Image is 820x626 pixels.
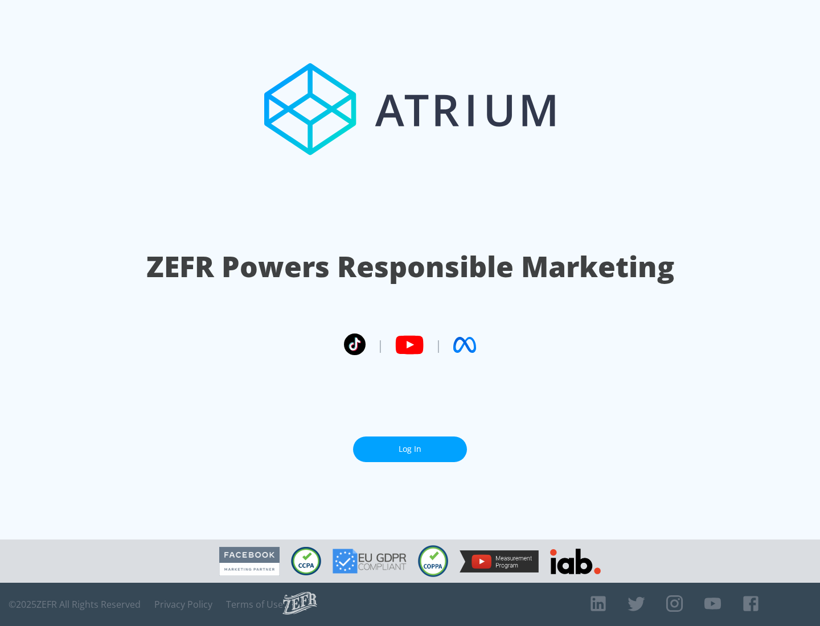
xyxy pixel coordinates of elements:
span: | [435,336,442,353]
a: Log In [353,436,467,462]
span: | [377,336,384,353]
h1: ZEFR Powers Responsible Marketing [146,247,674,286]
img: Facebook Marketing Partner [219,547,280,576]
a: Terms of Use [226,599,283,610]
img: COPPA Compliant [418,545,448,577]
img: CCPA Compliant [291,547,321,575]
img: IAB [550,549,601,574]
img: GDPR Compliant [333,549,407,574]
a: Privacy Policy [154,599,212,610]
img: YouTube Measurement Program [460,550,539,573]
span: © 2025 ZEFR All Rights Reserved [9,599,141,610]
